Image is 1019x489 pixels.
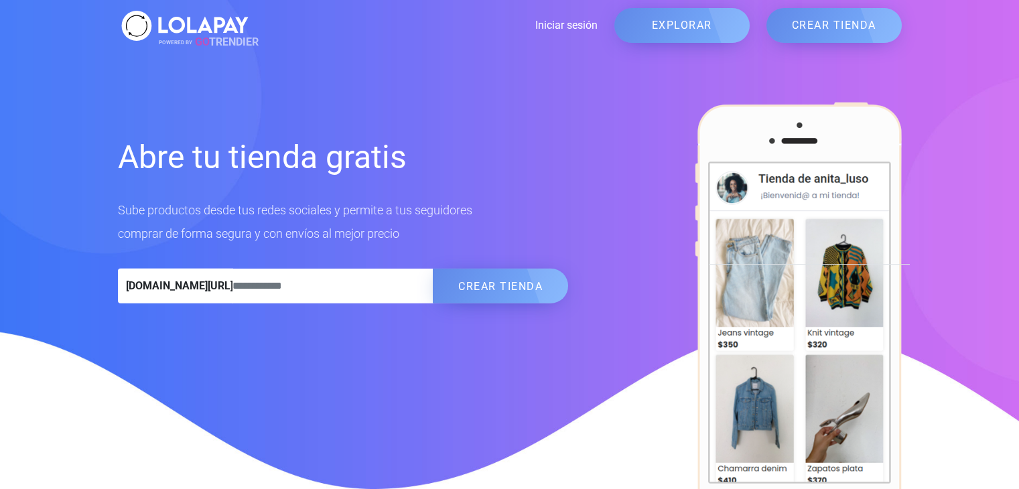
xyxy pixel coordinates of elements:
a: CREAR TIENDA [766,8,902,43]
span: GO [195,36,209,48]
img: logo_white.svg [118,7,252,45]
h1: Abre tu tienda gratis [118,137,569,178]
span: TRENDIER [159,34,259,50]
span: [DOMAIN_NAME][URL] [118,269,233,303]
p: Sube productos desde tus redes sociales y permite a tus seguidores comprar de forma segura y con ... [118,198,569,245]
span: POWERED BY [159,39,192,45]
a: Iniciar sesión [252,17,598,33]
button: CREAR TIENDA [433,269,568,303]
a: EXPLORAR [614,8,750,43]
